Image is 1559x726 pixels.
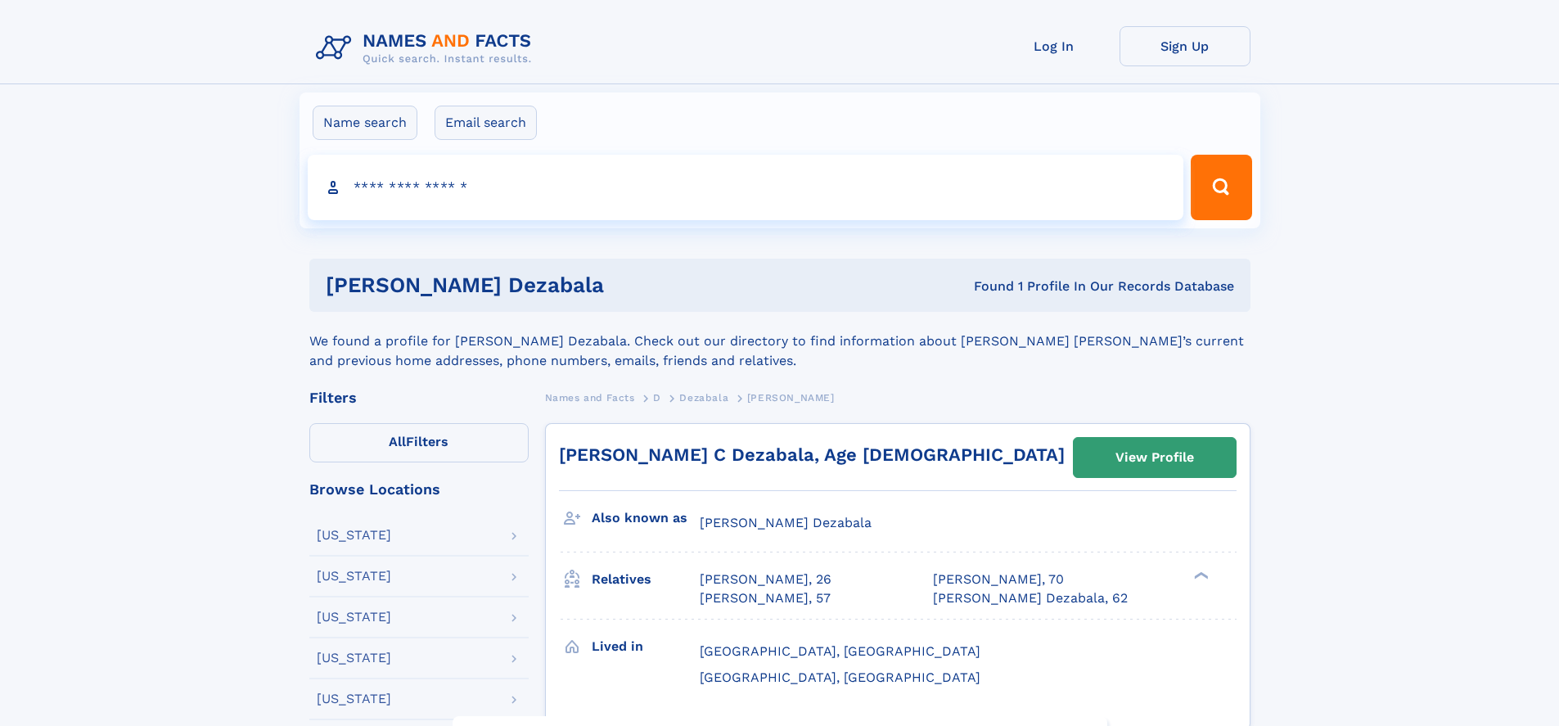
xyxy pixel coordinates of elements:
[700,570,831,588] a: [PERSON_NAME], 26
[313,106,417,140] label: Name search
[653,387,661,408] a: D
[933,570,1064,588] a: [PERSON_NAME], 70
[700,643,980,659] span: [GEOGRAPHIC_DATA], [GEOGRAPHIC_DATA]
[789,277,1234,295] div: Found 1 Profile In Our Records Database
[747,392,835,404] span: [PERSON_NAME]
[1191,155,1251,220] button: Search Button
[308,155,1184,220] input: search input
[309,390,529,405] div: Filters
[989,26,1120,66] a: Log In
[1074,438,1236,477] a: View Profile
[317,611,391,624] div: [US_STATE]
[326,275,789,295] h1: [PERSON_NAME] Dezabala
[545,387,635,408] a: Names and Facts
[309,312,1250,371] div: We found a profile for [PERSON_NAME] Dezabala. Check out our directory to find information about ...
[1115,439,1194,476] div: View Profile
[933,589,1128,607] a: [PERSON_NAME] Dezabala, 62
[559,444,1065,465] a: [PERSON_NAME] C Dezabala, Age [DEMOGRAPHIC_DATA]
[592,566,700,593] h3: Relatives
[309,423,529,462] label: Filters
[317,692,391,706] div: [US_STATE]
[317,570,391,583] div: [US_STATE]
[679,387,728,408] a: Dezabala
[700,515,872,530] span: [PERSON_NAME] Dezabala
[435,106,537,140] label: Email search
[592,633,700,661] h3: Lived in
[309,26,545,70] img: Logo Names and Facts
[700,670,980,685] span: [GEOGRAPHIC_DATA], [GEOGRAPHIC_DATA]
[309,482,529,497] div: Browse Locations
[592,504,700,532] h3: Also known as
[700,589,831,607] a: [PERSON_NAME], 57
[679,392,728,404] span: Dezabala
[317,529,391,542] div: [US_STATE]
[1120,26,1250,66] a: Sign Up
[653,392,661,404] span: D
[389,434,406,449] span: All
[1190,570,1210,581] div: ❯
[317,652,391,665] div: [US_STATE]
